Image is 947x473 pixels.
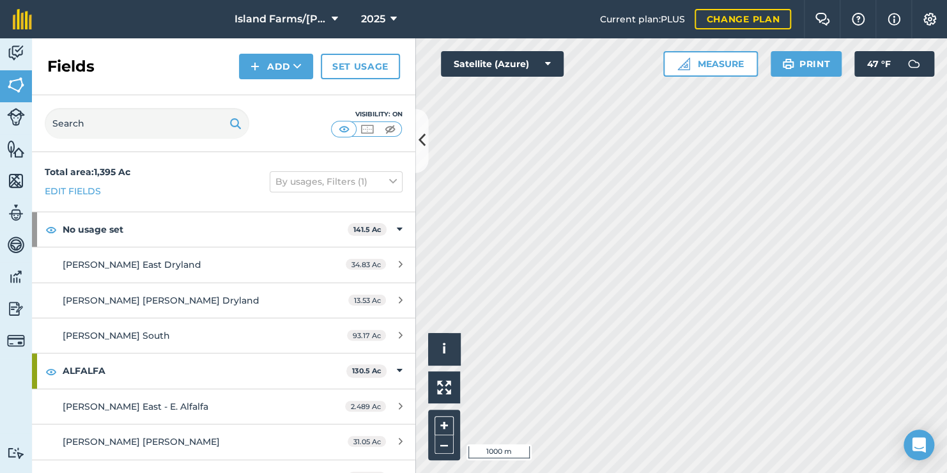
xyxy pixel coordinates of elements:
[32,389,415,424] a: [PERSON_NAME] East - E. Alfalfa2.489 Ac
[888,12,900,27] img: svg+xml;base64,PHN2ZyB4bWxucz0iaHR0cDovL3d3dy53My5vcmcvMjAwMC9zdmciIHdpZHRoPSIxNyIgaGVpZ2h0PSIxNy...
[782,56,794,72] img: svg+xml;base64,PHN2ZyB4bWxucz0iaHR0cDovL3d3dy53My5vcmcvMjAwMC9zdmciIHdpZHRoPSIxOSIgaGVpZ2h0PSIyNC...
[63,212,348,247] strong: No usage set
[345,401,386,412] span: 2.489 Ac
[45,364,57,379] img: svg+xml;base64,PHN2ZyB4bWxucz0iaHR0cDovL3d3dy53My5vcmcvMjAwMC9zdmciIHdpZHRoPSIxOCIgaGVpZ2h0PSIyNC...
[442,341,446,357] span: i
[239,54,313,79] button: Add
[359,123,375,136] img: svg+xml;base64,PHN2ZyB4bWxucz0iaHR0cDovL3d3dy53My5vcmcvMjAwMC9zdmciIHdpZHRoPSI1MCIgaGVpZ2h0PSI0MC...
[867,51,891,77] span: 47 ° F
[45,108,249,139] input: Search
[904,430,934,460] div: Open Intercom Messenger
[229,116,242,131] img: svg+xml;base64,PHN2ZyB4bWxucz0iaHR0cDovL3d3dy53My5vcmcvMjAwMC9zdmciIHdpZHRoPSIxOSIgaGVpZ2h0PSIyNC...
[348,295,386,306] span: 13.53 Ac
[63,353,346,388] strong: ALFALFA
[235,12,327,27] span: Island Farms/[PERSON_NAME]
[32,247,415,282] a: [PERSON_NAME] East Dryland34.83 Ac
[901,51,927,77] img: svg+xml;base64,PD94bWwgdmVyc2lvbj0iMS4wIiBlbmNvZGluZz0idXRmLTgiPz4KPCEtLSBHZW5lcmF0b3I6IEFkb2JlIE...
[336,123,352,136] img: svg+xml;base64,PHN2ZyB4bWxucz0iaHR0cDovL3d3dy53My5vcmcvMjAwMC9zdmciIHdpZHRoPSI1MCIgaGVpZ2h0PSI0MC...
[7,43,25,63] img: svg+xml;base64,PD94bWwgdmVyc2lvbj0iMS4wIiBlbmNvZGluZz0idXRmLTgiPz4KPCEtLSBHZW5lcmF0b3I6IEFkb2JlIE...
[854,51,934,77] button: 47 °F
[428,333,460,365] button: i
[348,436,386,447] span: 31.05 Ac
[352,366,381,375] strong: 130.5 Ac
[250,59,259,74] img: svg+xml;base64,PHN2ZyB4bWxucz0iaHR0cDovL3d3dy53My5vcmcvMjAwMC9zdmciIHdpZHRoPSIxNCIgaGVpZ2h0PSIyNC...
[32,212,415,247] div: No usage set141.5 Ac
[346,259,386,270] span: 34.83 Ac
[32,353,415,388] div: ALFALFA130.5 Ac
[695,9,791,29] a: Change plan
[45,222,57,237] img: svg+xml;base64,PHN2ZyB4bWxucz0iaHR0cDovL3d3dy53My5vcmcvMjAwMC9zdmciIHdpZHRoPSIxOCIgaGVpZ2h0PSIyNC...
[321,54,400,79] a: Set usage
[361,12,385,27] span: 2025
[45,184,101,198] a: Edit fields
[7,139,25,159] img: svg+xml;base64,PHN2ZyB4bWxucz0iaHR0cDovL3d3dy53My5vcmcvMjAwMC9zdmciIHdpZHRoPSI1NiIgaGVpZ2h0PSI2MC...
[663,51,758,77] button: Measure
[7,171,25,190] img: svg+xml;base64,PHN2ZyB4bWxucz0iaHR0cDovL3d3dy53My5vcmcvMjAwMC9zdmciIHdpZHRoPSI1NiIgaGVpZ2h0PSI2MC...
[270,171,403,192] button: By usages, Filters (1)
[7,447,25,459] img: svg+xml;base64,PD94bWwgdmVyc2lvbj0iMS4wIiBlbmNvZGluZz0idXRmLTgiPz4KPCEtLSBHZW5lcmF0b3I6IEFkb2JlIE...
[7,235,25,254] img: svg+xml;base64,PD94bWwgdmVyc2lvbj0iMS4wIiBlbmNvZGluZz0idXRmLTgiPz4KPCEtLSBHZW5lcmF0b3I6IEFkb2JlIE...
[437,380,451,394] img: Four arrows, one pointing top left, one top right, one bottom right and the last bottom left
[7,332,25,350] img: svg+xml;base64,PD94bWwgdmVyc2lvbj0iMS4wIiBlbmNvZGluZz0idXRmLTgiPz4KPCEtLSBHZW5lcmF0b3I6IEFkb2JlIE...
[45,166,130,178] strong: Total area : 1,395 Ac
[63,259,201,270] span: [PERSON_NAME] East Dryland
[7,75,25,95] img: svg+xml;base64,PHN2ZyB4bWxucz0iaHR0cDovL3d3dy53My5vcmcvMjAwMC9zdmciIHdpZHRoPSI1NiIgaGVpZ2h0PSI2MC...
[32,424,415,459] a: [PERSON_NAME] [PERSON_NAME]31.05 Ac
[435,416,454,435] button: +
[7,203,25,222] img: svg+xml;base64,PD94bWwgdmVyc2lvbj0iMS4wIiBlbmNvZGluZz0idXRmLTgiPz4KPCEtLSBHZW5lcmF0b3I6IEFkb2JlIE...
[32,318,415,353] a: [PERSON_NAME] South93.17 Ac
[347,330,386,341] span: 93.17 Ac
[7,267,25,286] img: svg+xml;base64,PD94bWwgdmVyc2lvbj0iMS4wIiBlbmNvZGluZz0idXRmLTgiPz4KPCEtLSBHZW5lcmF0b3I6IEFkb2JlIE...
[851,13,866,26] img: A question mark icon
[771,51,842,77] button: Print
[435,435,454,454] button: –
[441,51,564,77] button: Satellite (Azure)
[382,123,398,136] img: svg+xml;base64,PHN2ZyB4bWxucz0iaHR0cDovL3d3dy53My5vcmcvMjAwMC9zdmciIHdpZHRoPSI1MCIgaGVpZ2h0PSI0MC...
[353,225,381,234] strong: 141.5 Ac
[13,9,32,29] img: fieldmargin Logo
[7,299,25,318] img: svg+xml;base64,PD94bWwgdmVyc2lvbj0iMS4wIiBlbmNvZGluZz0idXRmLTgiPz4KPCEtLSBHZW5lcmF0b3I6IEFkb2JlIE...
[331,109,403,120] div: Visibility: On
[32,283,415,318] a: [PERSON_NAME] [PERSON_NAME] Dryland13.53 Ac
[63,436,220,447] span: [PERSON_NAME] [PERSON_NAME]
[599,12,684,26] span: Current plan : PLUS
[922,13,937,26] img: A cog icon
[63,330,170,341] span: [PERSON_NAME] South
[815,13,830,26] img: Two speech bubbles overlapping with the left bubble in the forefront
[7,108,25,126] img: svg+xml;base64,PD94bWwgdmVyc2lvbj0iMS4wIiBlbmNvZGluZz0idXRmLTgiPz4KPCEtLSBHZW5lcmF0b3I6IEFkb2JlIE...
[677,58,690,70] img: Ruler icon
[47,56,95,77] h2: Fields
[63,295,259,306] span: [PERSON_NAME] [PERSON_NAME] Dryland
[63,401,208,412] span: [PERSON_NAME] East - E. Alfalfa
